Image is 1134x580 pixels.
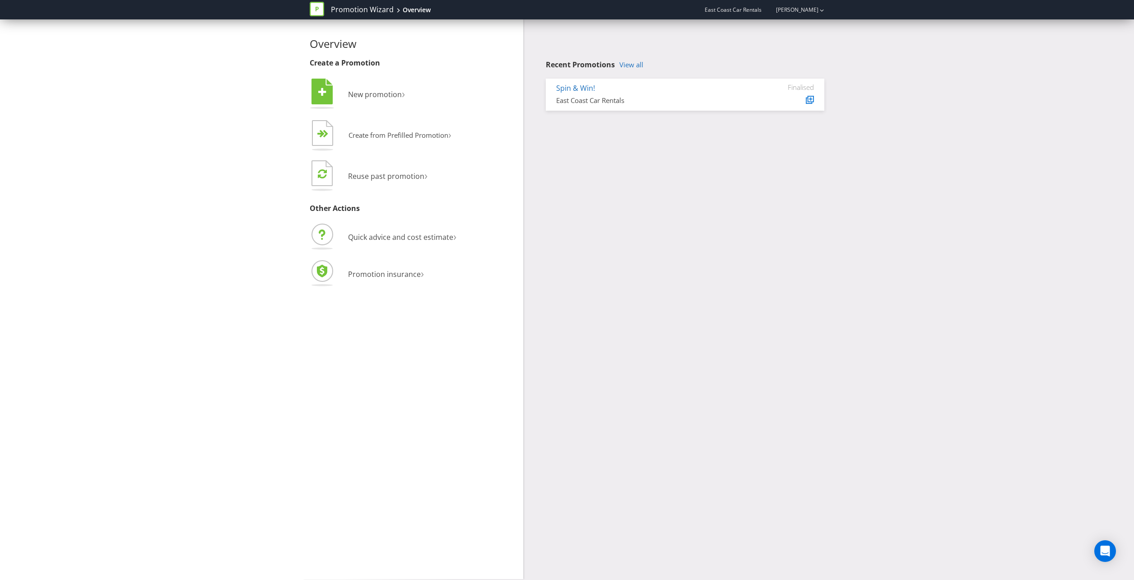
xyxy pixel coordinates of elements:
span: Reuse past promotion [348,171,424,181]
div: Overview [403,5,431,14]
a: Promotion insurance› [310,269,424,279]
span: › [402,86,405,101]
span: Create from Prefilled Promotion [349,131,448,140]
div: East Coast Car Rentals [556,96,746,105]
h2: Overview [310,38,516,50]
tspan:  [318,87,326,97]
button: Create from Prefilled Promotion› [310,118,452,154]
span: East Coast Car Rentals [705,6,762,14]
h3: Create a Promotion [310,59,516,67]
span: › [424,168,428,182]
a: Quick advice and cost estimate› [310,232,456,242]
span: Quick advice and cost estimate [348,232,453,242]
span: › [421,266,424,281]
tspan:  [323,130,329,138]
h3: Other Actions [310,205,516,213]
span: New promotion [348,89,402,99]
div: Finalised [760,83,814,91]
a: Spin & Win! [556,83,595,93]
span: Recent Promotions [546,60,615,70]
span: › [448,127,451,141]
span: › [453,229,456,243]
tspan:  [318,168,327,179]
span: Promotion insurance [348,269,421,279]
a: [PERSON_NAME] [767,6,818,14]
a: Promotion Wizard [331,5,394,15]
a: View all [619,61,643,69]
div: Open Intercom Messenger [1094,540,1116,562]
